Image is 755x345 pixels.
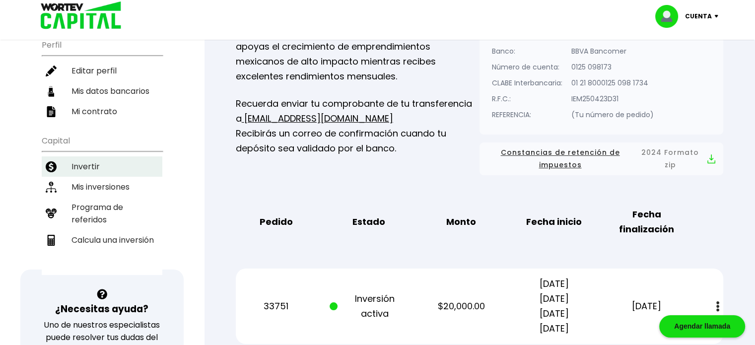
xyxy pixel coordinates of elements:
b: Pedido [259,214,292,229]
p: Inversión activa [330,291,408,321]
img: inversiones-icon.6695dc30.svg [46,182,57,193]
img: datos-icon.10cf9172.svg [46,86,57,97]
span: Constancias de retención de impuestos [487,146,633,171]
img: recomiendanos-icon.9b8e9327.svg [46,208,57,219]
a: Editar perfil [42,61,162,81]
div: Agendar llamada [659,315,745,338]
button: Constancias de retención de impuestos2024 Formato zip [487,146,715,171]
h3: ¿Necesitas ayuda? [55,302,148,316]
p: $20,000.00 [422,299,500,314]
img: editar-icon.952d3147.svg [46,66,57,76]
p: 33751 [237,299,315,314]
b: Fecha inicio [526,214,582,229]
a: Programa de referidos [42,197,162,230]
img: calculadora-icon.17d418c4.svg [46,235,57,246]
a: [EMAIL_ADDRESS][DOMAIN_NAME] [242,112,393,125]
ul: Capital [42,130,162,275]
p: CLABE Interbancaria: [492,75,562,90]
img: icon-down [712,15,725,18]
a: Mis inversiones [42,177,162,197]
b: Monto [446,214,476,229]
p: Cuenta [685,9,712,24]
p: Número de cuenta: [492,60,562,74]
b: Fecha finalización [608,207,686,237]
p: REFERENCIA: [492,107,562,122]
img: profile-image [655,5,685,28]
b: Estado [352,214,385,229]
p: Recuerda enviar tu comprobante de tu transferencia a Recibirás un correo de confirmación cuando t... [236,96,480,156]
p: Como inversionista activo de WORTEV CAPITAL, apoyas el crecimiento de emprendimientos mexicanos d... [236,24,480,84]
img: invertir-icon.b3b967d7.svg [46,161,57,172]
ul: Perfil [42,34,162,122]
p: [DATE] [DATE] [DATE] [DATE] [515,276,593,336]
a: Mi contrato [42,101,162,122]
p: 0125 098173 [571,60,654,74]
p: IEM250423D31 [571,91,654,106]
a: Mis datos bancarios [42,81,162,101]
p: 01 21 8000125 098 1734 [571,75,654,90]
p: Banco: [492,44,562,59]
p: R.F.C.: [492,91,562,106]
a: Calcula una inversión [42,230,162,250]
p: (Tu número de pedido) [571,107,654,122]
a: Invertir [42,156,162,177]
p: BBVA Bancomer [571,44,654,59]
p: [DATE] [608,299,686,314]
img: contrato-icon.f2db500c.svg [46,106,57,117]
